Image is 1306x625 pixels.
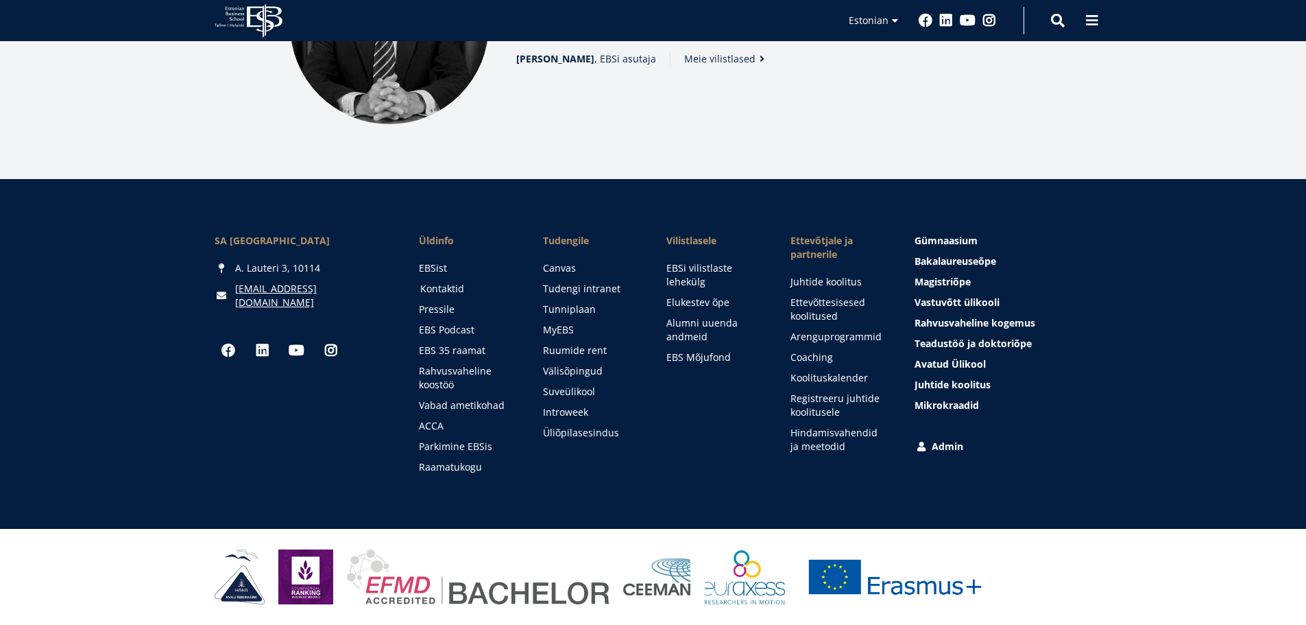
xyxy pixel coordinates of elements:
a: [EMAIL_ADDRESS][DOMAIN_NAME] [235,282,391,309]
a: EBSi vilistlaste lehekülg [666,261,763,289]
span: Ettevõtjale ja partnerile [790,234,887,261]
a: Ruumide rent [543,344,640,357]
img: Eduniversal [278,550,333,604]
span: Vilistlasele [666,234,763,248]
a: Pressile [419,303,516,316]
a: EBS Mõjufond [666,351,763,364]
strong: [PERSON_NAME] [516,52,594,65]
a: Teadustöö ja doktoriõpe [915,337,1091,351]
span: Rahvusvaheline kogemus [915,316,1035,329]
a: MyEBS [543,323,640,337]
a: Vabad ametikohad [419,399,516,412]
a: Tudengi intranet [543,282,640,296]
span: Üldinfo [419,234,516,248]
a: Üliõpilasesindus [543,426,640,440]
span: Juhtide koolitus [915,378,991,391]
span: , EBSi asutaja [516,52,656,66]
span: Avatud Ülikool [915,357,986,370]
a: Alumni uuenda andmeid [666,316,763,344]
a: Elukestev õpe [666,296,763,309]
a: Erasmus + [799,550,991,604]
a: EBSist [419,261,516,275]
a: Tudengile [543,234,640,248]
a: Mikrokraadid [915,399,1091,412]
a: Suveülikool [543,385,640,399]
a: Bakalaureuseõpe [915,255,1091,268]
a: Canvas [543,261,640,275]
a: Juhtide koolitus [790,275,887,289]
img: EURAXESS [705,550,786,604]
a: Juhtide koolitus [915,378,1091,392]
span: Magistriõpe [915,275,971,288]
a: Introweek [543,405,640,419]
span: Bakalaureuseõpe [915,255,996,268]
a: ACCA [419,419,516,433]
div: SA [GEOGRAPHIC_DATA] [215,234,391,248]
a: Magistriõpe [915,275,1091,289]
a: Admin [915,440,1091,453]
a: Linkedin [249,337,276,364]
a: Coaching [790,351,887,364]
a: Rahvusvaheline koostöö [419,364,516,392]
a: Instagram [982,14,996,27]
a: Koolituskalender [790,371,887,385]
a: EBS 35 raamat [419,344,516,357]
a: EBS Podcast [419,323,516,337]
div: A. Lauteri 3, 10114 [215,261,391,275]
a: Gümnaasium [915,234,1091,248]
img: EFMD [347,550,609,604]
img: Erasmus+ [799,550,991,604]
a: Youtube [960,14,976,27]
a: Kontaktid [420,282,517,296]
span: Teadustöö ja doktoriõpe [915,337,1032,350]
a: Facebook [215,337,242,364]
a: Youtube [283,337,311,364]
a: Parkimine EBSis [419,440,516,453]
a: Avatud Ülikool [915,357,1091,371]
a: Linkedin [939,14,953,27]
a: Vastuvõtt ülikooli [915,296,1091,309]
a: Registreeru juhtide koolitusele [790,392,887,419]
a: Meie vilistlased [684,52,769,66]
a: Raamatukogu [419,460,516,474]
span: Mikrokraadid [915,399,979,412]
a: Rahvusvaheline kogemus [915,316,1091,330]
span: Vastuvõtt ülikooli [915,296,1000,309]
a: Instagram [317,337,345,364]
span: Gümnaasium [915,234,978,247]
a: Hindamisvahendid ja meetodid [790,426,887,453]
a: Tunniplaan [543,303,640,316]
a: Facebook [919,14,932,27]
img: Ceeman [623,558,691,596]
a: Arenguprogrammid [790,330,887,344]
a: Välisõpingud [543,364,640,378]
img: HAKA [215,550,265,604]
a: Ettevõttesisesed koolitused [790,296,887,323]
